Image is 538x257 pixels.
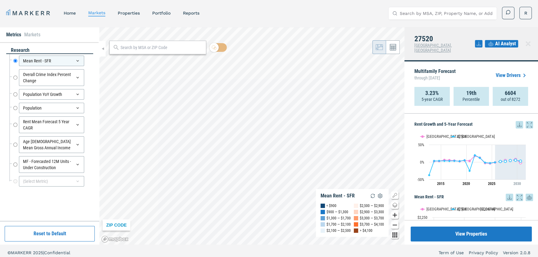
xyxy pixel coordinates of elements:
[428,174,431,176] path: Wednesday, 29 Aug, 20:00, -37.67. 27520.
[7,250,11,255] span: ©
[489,162,491,164] path: Thursday, 29 Aug, 20:00, -3.05. 27520.
[499,159,522,163] g: 27520, line 4 of 4 with 5 data points.
[463,96,480,102] p: Percentile
[391,231,399,239] button: Other options map button
[420,160,424,165] text: 0%
[6,47,93,54] div: research
[414,121,533,128] h5: Rent Growth and 5-Year Forecast
[420,134,445,139] button: Show Raleigh, NC
[501,96,520,102] p: out of 8272
[376,192,384,200] img: Settings
[443,160,446,162] path: Saturday, 29 Aug, 20:00, 3.33. 27520.
[19,56,84,66] div: Mean Rent - SFR
[414,69,456,82] p: Multifamily Forecast
[463,159,466,161] path: Thursday, 29 Aug, 20:00, 5.21. 27520.
[453,160,456,162] path: Tuesday, 29 Aug, 20:00, 3.4. 27520.
[183,11,199,16] a: reports
[438,160,440,162] path: Friday, 29 Aug, 20:00, 3.09. 27520.
[360,221,384,228] div: $3,700 — $4,100
[19,69,84,86] div: Overall Crime Index Percent Change
[469,250,498,256] a: Privacy Policy
[439,250,464,256] a: Term of Use
[360,209,384,215] div: $2,900 — $3,300
[19,89,84,100] div: Population YoY Growth
[33,250,44,255] span: 2025 |
[463,182,470,186] tspan: 2020
[101,236,129,243] a: Mapbox logo
[519,7,532,19] button: R
[326,215,351,221] div: $1,300 — $1,700
[391,192,399,199] button: Show/Hide Legend Map Button
[414,194,533,201] h5: Mean Rent - SFR
[451,210,467,215] button: Show 27520
[326,228,351,234] div: $2,100 — $2,500
[99,27,404,245] canvas: Map
[360,203,384,209] div: $2,500 — $2,900
[19,103,84,113] div: Population
[44,250,70,255] span: Confidential
[437,182,445,186] tspan: 2015
[433,160,435,162] path: Thursday, 29 Aug, 20:00, 3.14. 27520.
[496,72,528,79] a: View Drivers
[321,193,355,199] div: Mean Rent - SFR
[499,160,502,163] path: Saturday, 29 Aug, 20:00, 1.56. 27520.
[468,169,471,172] path: Saturday, 29 Aug, 20:00, -25.33. 27520.
[326,221,351,228] div: $1,700 — $2,100
[505,90,516,96] strong: 6604
[391,221,399,229] button: Zoom out map button
[414,128,533,191] div: Rent Growth and 5-Year Forecast. Highcharts interactive chart.
[414,74,456,82] span: through [DATE]
[24,31,40,38] li: Markets
[422,96,443,102] p: 5-year CAGR
[474,154,476,156] path: Sunday, 29 Aug, 20:00, 19.72. 27520.
[503,250,531,256] a: Version 2.0.8
[411,227,532,241] button: View Properties
[360,228,372,234] div: > $4,100
[418,143,424,147] text: 50%
[19,116,84,133] div: Rent Mean Forecast 5 Year CAGR
[88,10,105,15] a: markets
[417,215,427,220] text: $2,250
[19,156,84,173] div: MF - Forecasted 12M Units - Under Construction
[451,134,467,139] button: Show 27520
[121,44,203,51] input: Search by MSA or ZIP Code
[485,40,518,47] button: AI Analyst
[19,176,84,187] div: (Select Metric)
[473,210,486,215] button: Show USA
[504,160,507,162] path: Sunday, 29 Aug, 20:00, 2.09. 27520.
[488,182,495,186] tspan: 2025
[400,7,493,20] input: Search by MSA, ZIP, Property Name, or Address
[103,219,130,231] div: ZIP CODE
[11,250,33,255] span: MARKERR
[513,182,521,186] tspan: 2030
[369,192,376,200] img: Reload Legend
[391,201,399,209] button: Change style map button
[519,160,522,162] path: Thursday, 29 Aug, 20:00, 2.8. 27520.
[6,31,21,38] li: Metrics
[484,161,486,164] path: Tuesday, 29 Aug, 20:00, -1.84. 27520.
[495,40,516,47] span: AI Analyst
[457,207,467,211] text: 27520
[414,35,475,43] h4: 27520
[118,11,140,16] a: properties
[524,10,527,16] span: R
[420,210,445,215] button: Show Raleigh, NC
[6,9,51,17] a: MARKERR
[509,159,512,162] path: Tuesday, 29 Aug, 20:00, 4.3. 27520.
[326,203,336,209] div: < $900
[391,211,399,219] button: Zoom in map button
[448,160,451,162] path: Monday, 29 Aug, 20:00, 3.06. 27520.
[360,215,384,221] div: $3,300 — $3,700
[19,136,84,153] div: Age [DEMOGRAPHIC_DATA] Mean Gross Annual Income
[468,160,471,162] path: Saturday, 29 Aug, 20:00, 3.16. Raleigh, NC.
[494,161,496,164] path: Friday, 29 Aug, 20:00, -0.92. 27520.
[426,207,495,211] text: [GEOGRAPHIC_DATA], [GEOGRAPHIC_DATA]
[466,90,476,96] strong: 19th
[458,160,461,162] path: Wednesday, 29 Aug, 20:00, 2.2. 27520.
[5,226,95,241] button: Reset to Default
[417,178,424,182] text: -50%
[414,43,452,53] span: [GEOGRAPHIC_DATA], [GEOGRAPHIC_DATA]
[152,11,171,16] a: Portfolio
[514,159,517,161] path: Wednesday, 29 Aug, 20:00, 5.43. 27520.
